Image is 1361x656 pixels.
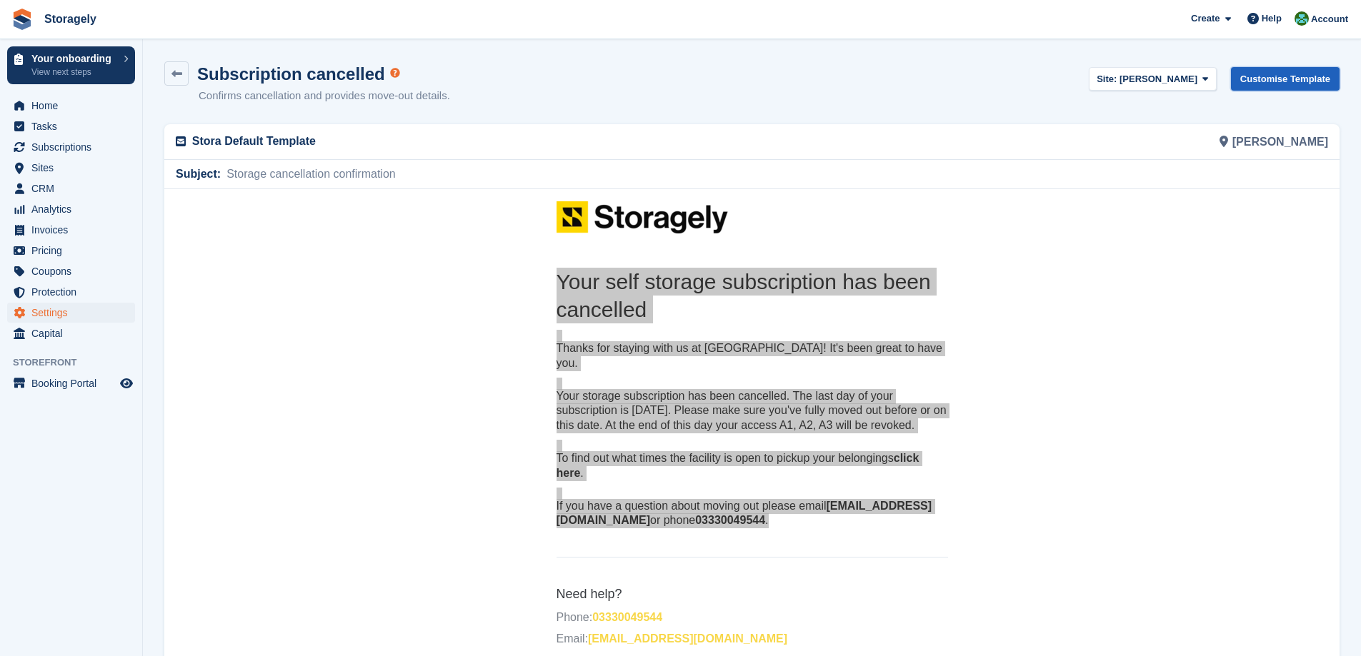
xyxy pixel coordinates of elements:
[7,303,135,323] a: menu
[7,282,135,302] a: menu
[392,397,784,413] h6: Need help?
[31,158,117,178] span: Sites
[424,443,623,455] a: [EMAIL_ADDRESS][DOMAIN_NAME]
[7,96,135,116] a: menu
[176,166,221,183] span: Subject:
[531,325,601,337] a: 03330049544
[392,443,784,458] p: Email:
[392,310,784,340] p: If you have a question about moving out please email or phone .
[31,178,117,198] span: CRM
[31,137,117,157] span: Subscriptions
[1231,67,1340,91] a: Customise Template
[7,137,135,157] a: menu
[1089,67,1217,91] button: Site: [PERSON_NAME]
[392,263,755,290] a: click here
[11,9,33,30] img: stora-icon-8386f47178a22dfd0bd8f6a31ec36ba5ce8667c1dd55bd0f319d3a0aa187defe.svg
[13,355,142,370] span: Storefront
[31,54,116,64] p: Your onboarding
[389,66,402,79] div: Tooltip anchor
[7,116,135,136] a: menu
[31,323,117,343] span: Capital
[392,200,784,244] p: Your storage subscription has been cancelled. The last day of your subscription is [DATE]. Please...
[7,323,135,343] a: menu
[31,199,117,219] span: Analytics
[31,303,117,323] span: Settings
[7,220,135,240] a: menu
[752,124,1337,159] div: [PERSON_NAME]
[192,133,744,150] p: Stora Default Template
[1097,74,1117,84] strong: Site:
[31,241,117,261] span: Pricing
[199,88,450,104] p: Confirms cancellation and provides move-out details.
[31,116,117,136] span: Tasks
[118,375,135,392] a: Preview store
[197,64,385,84] h1: Subscription cancelled
[39,7,102,31] a: Storagely
[428,422,498,434] a: 03330049544
[7,46,135,84] a: Your onboarding View next steps
[7,178,135,198] a: menu
[1120,74,1197,84] span: [PERSON_NAME]
[31,373,117,393] span: Booking Portal
[1262,11,1282,26] span: Help
[7,261,135,281] a: menu
[31,96,117,116] span: Home
[221,166,396,183] span: Storage cancellation confirmation
[392,152,784,182] p: Thanks for staying with us at [GEOGRAPHIC_DATA]! It's been great to have you.
[392,12,564,44] img: Storagely Logo
[7,199,135,219] a: menu
[7,158,135,178] a: menu
[7,241,135,261] a: menu
[1295,11,1309,26] img: Notifications
[7,373,135,393] a: menu
[1191,11,1220,26] span: Create
[392,421,784,436] p: Phone:
[392,262,784,292] p: To find out what times the facility is open to pickup your belongings .
[31,261,117,281] span: Coupons
[31,282,117,302] span: Protection
[392,79,784,134] h2: Your self storage subscription has been cancelled
[31,220,117,240] span: Invoices
[31,66,116,79] p: View next steps
[1311,12,1348,26] span: Account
